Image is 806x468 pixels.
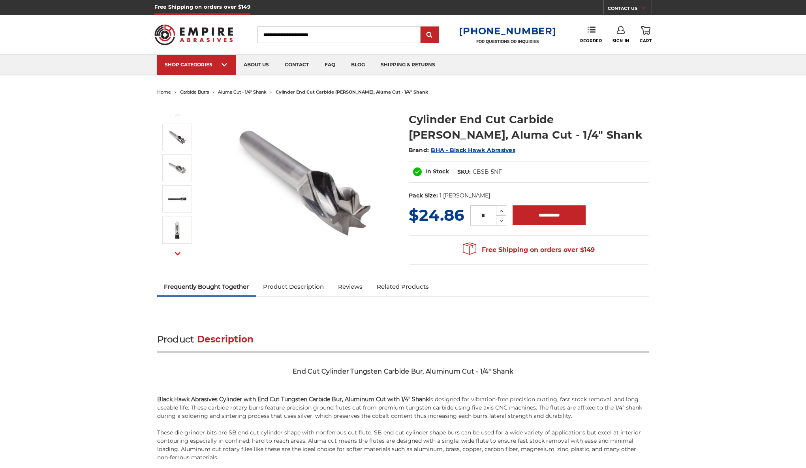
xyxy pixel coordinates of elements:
div: SHOP CATEGORIES [165,62,228,68]
span: End Cut Cylinder Tungsten Carbide Bur, Aluminum Cut - 1/4" Shank [293,368,513,375]
a: Product Description [256,278,331,295]
a: blog [343,55,373,75]
input: Submit [422,27,438,43]
a: BHA - Black Hawk Abrasives [431,147,515,154]
strong: Black Hawk Abrasives Cylinder with End Cut Tungsten Carbide Bur, Aluminum Cut with 1/4" Shank [157,396,429,403]
a: Frequently Bought Together [157,278,256,295]
a: Cart [640,26,652,43]
span: Reorder [580,38,602,43]
span: In Stock [425,168,449,175]
span: Free Shipping on orders over $149 [463,242,595,258]
a: home [157,89,171,95]
a: Reviews [331,278,370,295]
img: SB-5NF cylinder end cut shape carbide burr 1/4" shank [167,158,187,178]
span: Brand: [409,147,429,154]
a: Reorder [580,26,602,43]
img: 1/4" cylinder end cut aluma cut carbide bur [167,220,187,240]
p: FOR QUESTIONS OR INQUIRIES [459,39,556,44]
a: CONTACT US [608,4,652,15]
dt: Pack Size: [409,192,438,200]
dd: CBSB-5NF [473,168,502,176]
span: cylinder end cut carbide [PERSON_NAME], aluma cut - 1/4" shank [276,89,428,95]
a: aluma cut - 1/4" shank [218,89,267,95]
img: Empire Abrasives [154,19,233,50]
dd: 1 [PERSON_NAME] [440,192,490,200]
a: Related Products [370,278,436,295]
img: SB-3NF cylinder end cut shape carbide burr 1/4" shank [167,128,187,147]
span: Product [157,334,194,345]
span: Cart [640,38,652,43]
span: Description [197,334,254,345]
a: faq [317,55,343,75]
img: cylinder end cut aluma cut carbide burr - 1/4 inch shank [167,189,187,209]
h1: Cylinder End Cut Carbide [PERSON_NAME], Aluma Cut - 1/4" Shank [409,112,649,143]
a: contact [277,55,317,75]
a: [PHONE_NUMBER] [459,25,556,37]
span: $24.86 [409,205,464,225]
button: Previous [168,107,187,124]
img: SB-3NF cylinder end cut shape carbide burr 1/4" shank [225,103,383,261]
a: shipping & returns [373,55,443,75]
span: Sign In [612,38,629,43]
div: These die grinder bits are SB end cut cylinder shape with nonferrous cut flute. SB end cut cylind... [157,429,649,462]
dt: SKU: [457,168,471,176]
a: carbide burrs [180,89,209,95]
button: Next [168,245,187,262]
a: about us [236,55,277,75]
